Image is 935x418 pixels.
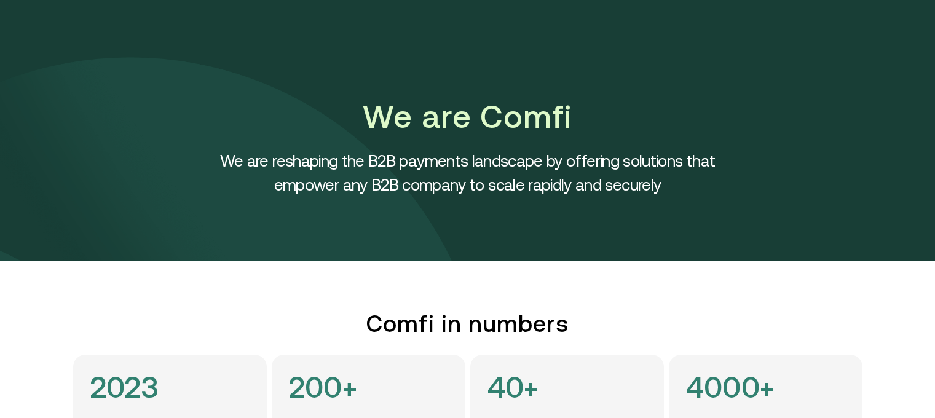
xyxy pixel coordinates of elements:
h4: 40+ [487,372,539,403]
h4: 200+ [289,372,358,403]
h1: We are Comfi [191,95,744,139]
h4: 2023 [90,372,159,403]
h4: 4000+ [686,372,775,403]
h4: We are reshaping the B2B payments landscape by offering solutions that empower any B2B company to... [191,149,744,197]
h2: Comfi in numbers [73,310,862,337]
